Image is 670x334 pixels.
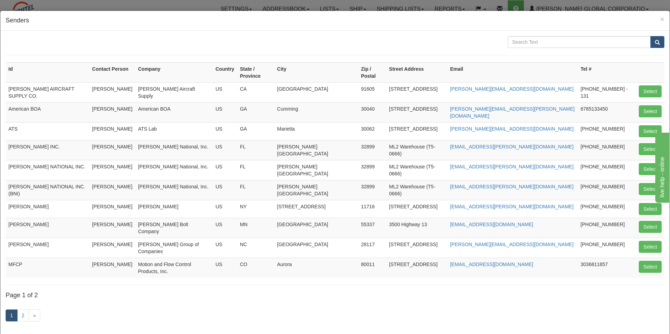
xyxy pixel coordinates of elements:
[450,184,573,189] a: [EMAIL_ADDRESS][PERSON_NAME][DOMAIN_NAME]
[639,241,662,253] button: Select
[639,163,662,175] button: Select
[213,102,237,122] td: US
[358,258,386,278] td: 80011
[237,140,274,160] td: FL
[578,180,636,200] td: [PHONE_NUMBER]
[6,180,89,200] td: [PERSON_NAME] NATIONAL INC. (BNI)
[639,261,662,273] button: Select
[6,122,89,140] td: ATS
[274,238,358,258] td: [GEOGRAPHIC_DATA]
[213,258,237,278] td: US
[89,180,135,200] td: [PERSON_NAME]
[237,238,274,258] td: NC
[660,15,664,23] span: ×
[386,160,447,180] td: ML2 Warehouse (T5-0666)
[386,218,447,238] td: 3500 Highway 13
[578,102,636,122] td: 6785133450
[6,238,89,258] td: [PERSON_NAME]
[6,140,89,160] td: [PERSON_NAME] INC.
[358,180,386,200] td: 32899
[6,292,664,299] h4: Page 1 of 2
[386,200,447,218] td: [STREET_ADDRESS]
[135,82,213,102] td: [PERSON_NAME] Aircraft Supply
[578,140,636,160] td: [PHONE_NUMBER]
[386,82,447,102] td: [STREET_ADDRESS]
[578,200,636,218] td: [PHONE_NUMBER]
[89,122,135,140] td: [PERSON_NAME]
[274,102,358,122] td: Cumming
[450,126,573,132] a: [PERSON_NAME][EMAIL_ADDRESS][DOMAIN_NAME]
[578,82,636,102] td: [PHONE_NUMBER] - 131
[6,102,89,122] td: American BOA
[6,16,664,25] h4: Senders
[358,122,386,140] td: 30062
[17,309,29,321] a: 2
[237,218,274,238] td: MN
[213,122,237,140] td: US
[6,309,18,321] a: 1
[213,180,237,200] td: US
[386,238,447,258] td: [STREET_ADDRESS]
[639,105,662,117] button: Select
[639,85,662,97] button: Select
[358,102,386,122] td: 30040
[639,183,662,195] button: Select
[6,200,89,218] td: [PERSON_NAME]
[274,218,358,238] td: [GEOGRAPHIC_DATA]
[639,143,662,155] button: Select
[358,200,386,218] td: 11716
[358,140,386,160] td: 32899
[274,122,358,140] td: Marietta
[89,102,135,122] td: [PERSON_NAME]
[89,160,135,180] td: [PERSON_NAME]
[237,62,274,82] th: State / Province
[274,258,358,278] td: Aurora
[135,62,213,82] th: Company
[135,238,213,258] td: [PERSON_NAME] Group of Companies
[358,62,386,82] th: Zip / Postal
[89,218,135,238] td: [PERSON_NAME]
[578,122,636,140] td: [PHONE_NUMBER]
[450,86,573,92] a: [PERSON_NAME][EMAIL_ADDRESS][DOMAIN_NAME]
[213,82,237,102] td: US
[358,160,386,180] td: 32899
[213,140,237,160] td: US
[6,62,89,82] th: Id
[450,144,573,149] a: [EMAIL_ADDRESS][PERSON_NAME][DOMAIN_NAME]
[89,82,135,102] td: [PERSON_NAME]
[386,180,447,200] td: ML2 Warehouse (T5-0666)
[447,62,577,82] th: Email
[6,218,89,238] td: [PERSON_NAME]
[358,82,386,102] td: 91605
[213,62,237,82] th: Country
[89,258,135,278] td: [PERSON_NAME]
[135,218,213,238] td: [PERSON_NAME] Bolt Company
[135,200,213,218] td: [PERSON_NAME]
[237,82,274,102] td: CA
[386,62,447,82] th: Street Address
[386,258,447,278] td: [STREET_ADDRESS]
[578,218,636,238] td: [PHONE_NUMBER]
[89,200,135,218] td: [PERSON_NAME]
[213,160,237,180] td: US
[237,258,274,278] td: CO
[450,204,573,209] a: [EMAIL_ADDRESS][PERSON_NAME][DOMAIN_NAME]
[639,203,662,215] button: Select
[237,122,274,140] td: GA
[237,160,274,180] td: FL
[213,200,237,218] td: US
[639,221,662,233] button: Select
[274,160,358,180] td: [PERSON_NAME][GEOGRAPHIC_DATA]
[89,62,135,82] th: Contact Person
[135,140,213,160] td: [PERSON_NAME] National, Inc.
[386,140,447,160] td: ML2 Warehouse (T5-0666)
[274,140,358,160] td: [PERSON_NAME][GEOGRAPHIC_DATA]
[358,238,386,258] td: 28117
[358,218,386,238] td: 55337
[29,309,41,321] a: »
[450,222,533,227] a: [EMAIL_ADDRESS][DOMAIN_NAME]
[135,102,213,122] td: American BOA
[89,238,135,258] td: [PERSON_NAME]
[578,62,636,82] th: Tel #
[639,125,662,137] button: Select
